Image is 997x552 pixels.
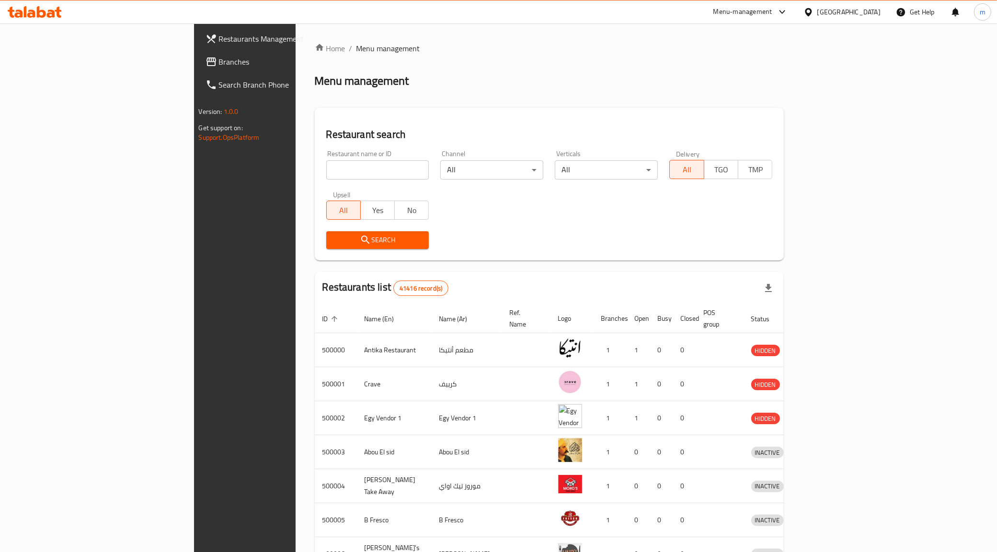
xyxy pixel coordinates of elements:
[322,313,341,325] span: ID
[394,284,448,293] span: 41416 record(s)
[751,313,782,325] span: Status
[817,7,881,17] div: [GEOGRAPHIC_DATA]
[558,438,582,462] img: Abou El sid
[555,160,658,180] div: All
[199,131,260,144] a: Support.OpsPlatform
[365,203,391,217] span: Yes
[757,277,780,300] div: Export file
[326,201,361,220] button: All
[751,345,780,356] span: HIDDEN
[219,79,353,90] span: Search Branch Phone
[751,447,784,458] span: INACTIVE
[650,503,673,537] td: 0
[594,367,627,401] td: 1
[627,435,650,469] td: 0
[558,336,582,360] img: Antika Restaurant
[558,404,582,428] img: Egy Vendor 1
[627,503,650,537] td: 0
[751,413,780,424] span: HIDDEN
[742,163,768,177] span: TMP
[674,163,700,177] span: All
[673,469,696,503] td: 0
[558,472,582,496] img: Moro's Take Away
[673,503,696,537] td: 0
[673,367,696,401] td: 0
[594,304,627,333] th: Branches
[334,234,422,246] span: Search
[673,304,696,333] th: Closed
[199,122,243,134] span: Get support on:
[669,160,704,179] button: All
[627,401,650,435] td: 1
[594,469,627,503] td: 1
[440,160,543,180] div: All
[558,506,582,530] img: B Fresco
[432,401,502,435] td: Egy Vendor 1
[432,469,502,503] td: موروز تيك اواي
[219,33,353,45] span: Restaurants Management
[199,105,222,118] span: Version:
[713,6,772,18] div: Menu-management
[751,481,784,492] span: INACTIVE
[650,367,673,401] td: 0
[322,280,449,296] h2: Restaurants list
[399,203,425,217] span: No
[751,379,780,390] span: HIDDEN
[594,333,627,367] td: 1
[673,333,696,367] td: 0
[333,191,351,198] label: Upsell
[219,56,353,68] span: Branches
[594,401,627,435] td: 1
[439,313,480,325] span: Name (Ar)
[650,333,673,367] td: 0
[594,503,627,537] td: 1
[357,333,432,367] td: Antika Restaurant
[357,435,432,469] td: Abou El sid
[650,304,673,333] th: Busy
[432,333,502,367] td: مطعم أنتيكا
[360,201,395,220] button: Yes
[594,435,627,469] td: 1
[357,367,432,401] td: Crave
[650,469,673,503] td: 0
[432,503,502,537] td: B Fresco
[432,435,502,469] td: Abou El sid
[357,401,432,435] td: Egy Vendor 1
[650,435,673,469] td: 0
[704,307,732,330] span: POS group
[198,73,361,96] a: Search Branch Phone
[627,304,650,333] th: Open
[315,73,409,89] h2: Menu management
[365,313,407,325] span: Name (En)
[980,7,986,17] span: m
[326,127,773,142] h2: Restaurant search
[673,401,696,435] td: 0
[357,503,432,537] td: B Fresco
[550,304,594,333] th: Logo
[326,231,429,249] button: Search
[558,370,582,394] img: Crave
[510,307,539,330] span: Ref. Name
[357,469,432,503] td: [PERSON_NAME] Take Away
[356,43,420,54] span: Menu management
[315,43,784,54] nav: breadcrumb
[708,163,734,177] span: TGO
[650,401,673,435] td: 0
[738,160,772,179] button: TMP
[627,367,650,401] td: 1
[751,515,784,526] span: INACTIVE
[331,203,357,217] span: All
[627,469,650,503] td: 0
[198,27,361,50] a: Restaurants Management
[224,105,239,118] span: 1.0.0
[393,281,448,296] div: Total records count
[326,160,429,180] input: Search for restaurant name or ID..
[704,160,738,179] button: TGO
[198,50,361,73] a: Branches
